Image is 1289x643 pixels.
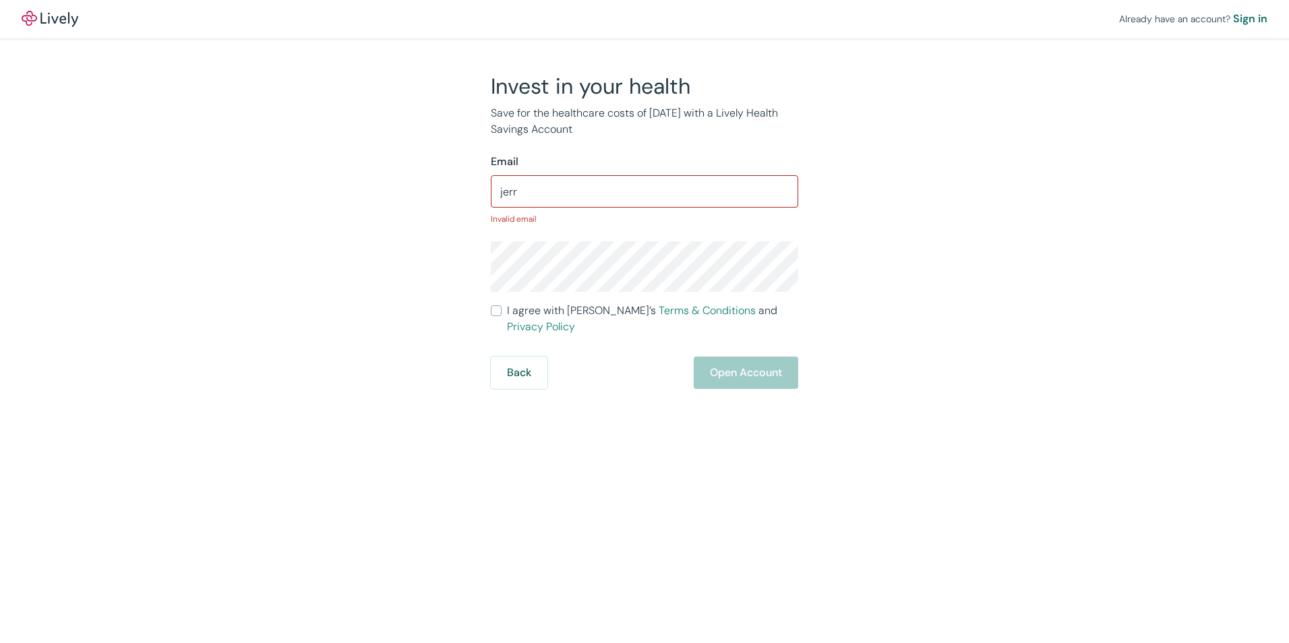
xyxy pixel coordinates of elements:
label: Email [491,154,518,170]
button: Back [491,357,547,389]
a: LivelyLively [22,11,78,27]
img: Lively [22,11,78,27]
p: Invalid email [491,213,798,225]
p: Save for the healthcare costs of [DATE] with a Lively Health Savings Account [491,105,798,137]
h2: Invest in your health [491,73,798,100]
a: Privacy Policy [507,319,575,334]
a: Terms & Conditions [659,303,756,317]
span: I agree with [PERSON_NAME]’s and [507,303,798,335]
div: Already have an account? [1119,11,1267,27]
a: Sign in [1233,11,1267,27]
